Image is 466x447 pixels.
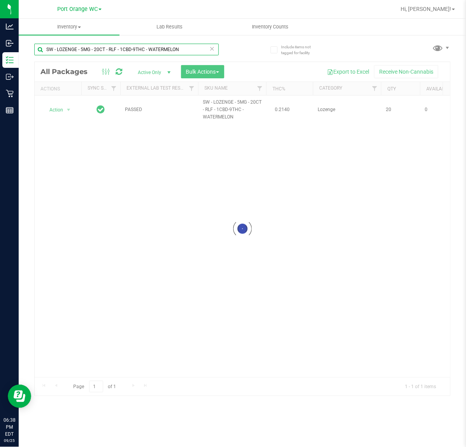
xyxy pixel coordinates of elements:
[401,6,451,12] span: Hi, [PERSON_NAME]!
[8,385,31,408] iframe: Resource center
[209,44,215,54] span: Clear
[19,19,120,35] a: Inventory
[19,23,120,30] span: Inventory
[57,6,98,12] span: Port Orange WC
[6,90,14,97] inline-svg: Retail
[6,106,14,114] inline-svg: Reports
[120,19,220,35] a: Lab Results
[6,73,14,81] inline-svg: Outbound
[6,23,14,30] inline-svg: Analytics
[6,56,14,64] inline-svg: Inventory
[4,438,15,443] p: 09/25
[220,19,321,35] a: Inventory Counts
[241,23,299,30] span: Inventory Counts
[146,23,193,30] span: Lab Results
[6,39,14,47] inline-svg: Inbound
[281,44,320,56] span: Include items not tagged for facility
[4,417,15,438] p: 06:38 PM EDT
[34,44,219,55] input: Search Package ID, Item Name, SKU, Lot or Part Number...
